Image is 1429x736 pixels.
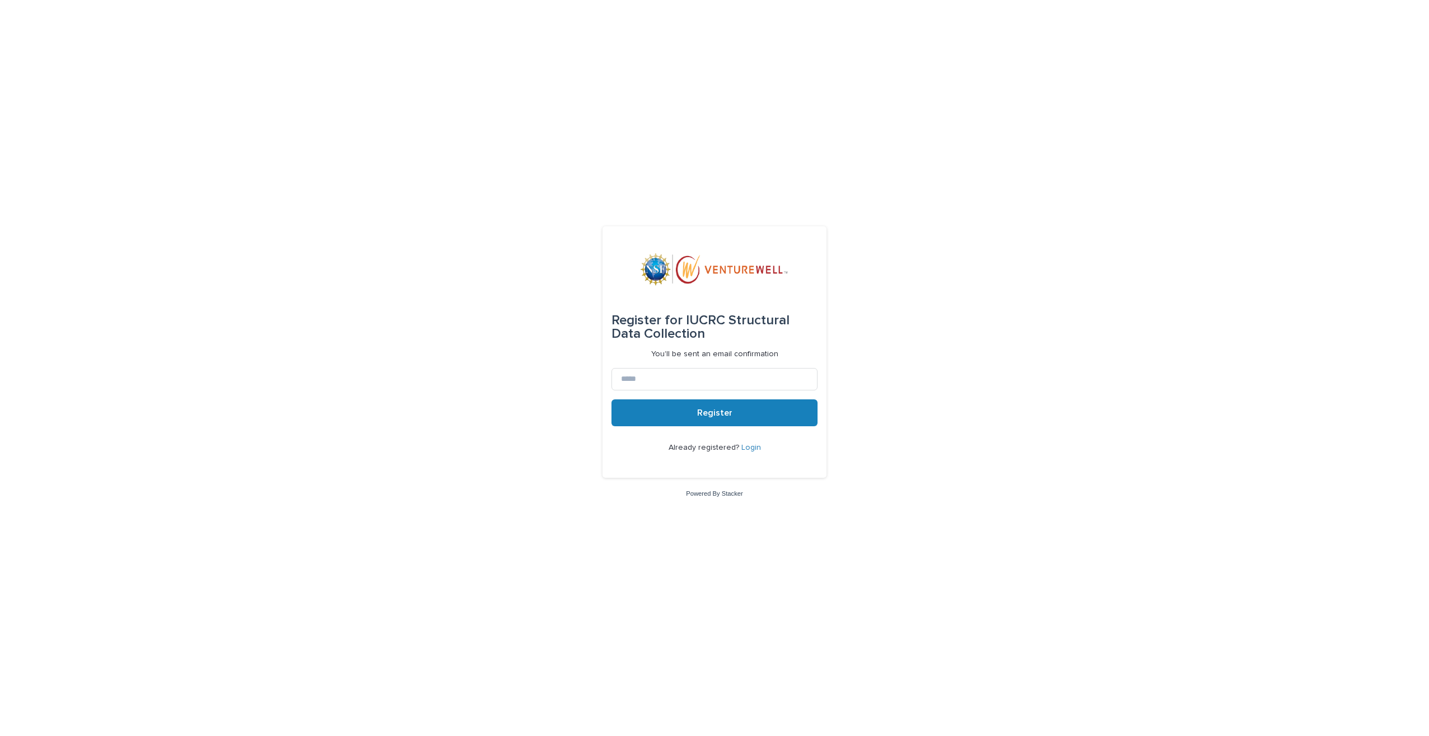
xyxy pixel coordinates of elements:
span: Register [697,408,732,417]
a: Powered By Stacker [686,490,742,497]
div: IUCRC Structural Data Collection [611,305,818,350]
a: Login [741,444,761,451]
p: You'll be sent an email confirmation [651,350,778,359]
span: Already registered? [669,444,741,451]
img: mWhVGmOKROS2pZaMU8FQ [641,253,788,287]
span: Register for [611,314,683,327]
button: Register [611,399,818,426]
